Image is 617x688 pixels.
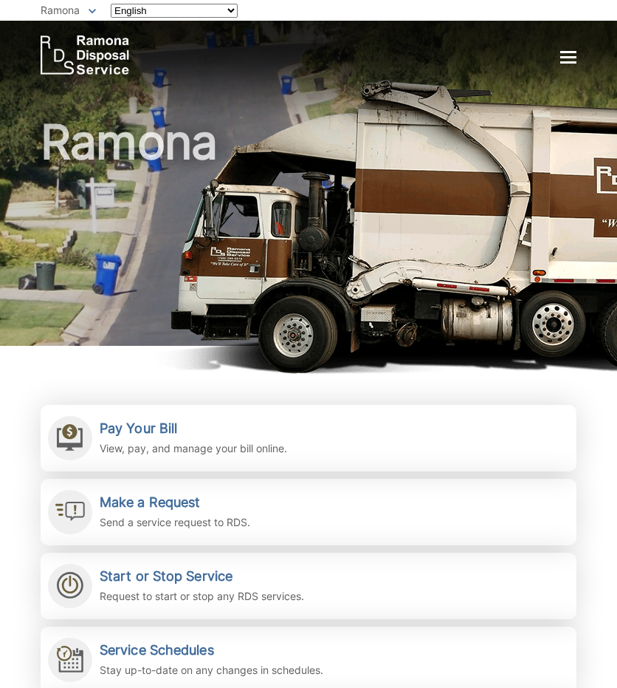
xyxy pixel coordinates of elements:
[100,494,250,511] h2: Make a Request
[100,514,250,531] p: Send a service request to RDS.
[100,662,323,678] p: Stay up-to-date on any changes in schedules.
[100,642,323,658] h2: Service Schedules
[111,4,238,18] select: Select a language
[100,588,304,604] p: Request to start or stop any RDS services.
[41,405,576,471] a: Pay Your Bill View, pay, and manage your bill online.
[100,568,304,585] h2: Start or Stop Service
[41,479,576,545] a: Make a Request Send a service request to RDS.
[41,35,129,75] a: EDCD logo. Return to the homepage.
[41,4,80,16] span: Ramona
[100,420,287,437] h2: Pay Your Bill
[100,440,287,457] p: View, pay, and manage your bill online.
[41,118,576,352] h1: Ramona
